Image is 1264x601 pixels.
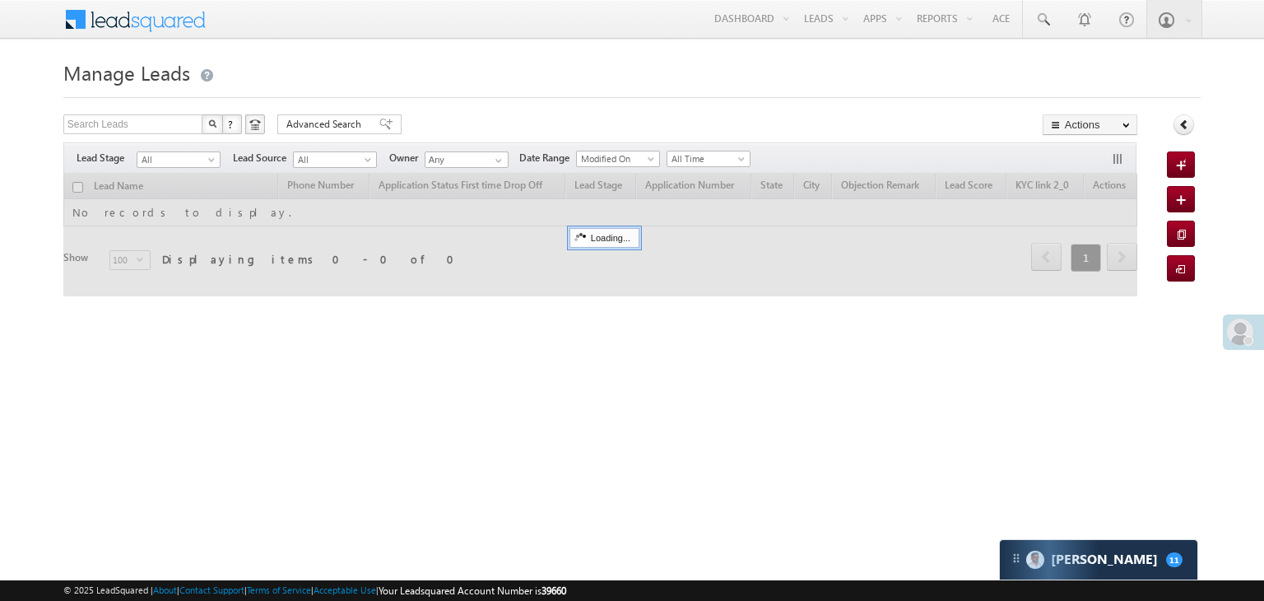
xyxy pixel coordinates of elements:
span: Carter [1051,552,1158,567]
span: Date Range [519,151,576,165]
span: Your Leadsquared Account Number is [379,585,566,597]
a: Modified On [576,151,660,167]
span: Lead Source [233,151,293,165]
a: All Time [667,151,750,167]
button: ? [222,114,242,134]
input: Type to Search [425,151,509,168]
a: Acceptable Use [314,585,376,595]
div: Loading... [569,228,639,248]
span: All [294,152,372,167]
span: Lead Stage [77,151,137,165]
button: Actions [1043,114,1137,135]
a: Terms of Service [247,585,311,595]
a: Contact Support [179,585,244,595]
div: carter-dragCarter[PERSON_NAME]11 [999,539,1198,580]
img: Carter [1026,551,1044,569]
img: Search [208,119,216,128]
a: Show All Items [486,152,507,169]
img: carter-drag [1010,552,1023,565]
span: Manage Leads [63,59,190,86]
span: 39660 [541,585,566,597]
a: All [137,151,221,168]
a: About [153,585,177,595]
span: All Time [667,151,746,166]
span: Advanced Search [286,117,366,132]
span: © 2025 LeadSquared | | | | | [63,583,566,599]
a: All [293,151,377,168]
span: ? [228,117,235,131]
span: Modified On [577,151,655,166]
span: All [137,152,216,167]
span: Owner [389,151,425,165]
